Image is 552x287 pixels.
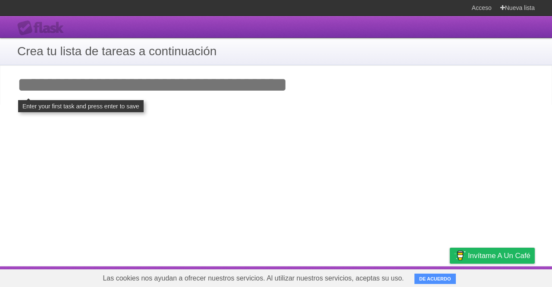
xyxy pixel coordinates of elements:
img: Invítame a un café [454,248,466,263]
a: Privacidad [414,268,446,285]
a: Sugerir una característica [456,268,535,285]
a: Acerca de [273,268,304,285]
font: DE ACUERDO [419,276,451,281]
font: Las cookies nos ayudan a ofrecer nuestros servicios. Al utilizar nuestros servicios, aceptas su uso. [103,274,404,282]
button: DE ACUERDO [414,274,456,284]
font: Acceso [472,4,492,11]
a: Términos [374,268,403,285]
a: Invítame a un café [450,248,535,264]
font: Crea tu lista de tareas a continuación [17,44,216,58]
font: Invítame a un café [468,252,530,260]
font: Nueva lista [505,4,535,11]
a: Desarrolladores [315,268,364,285]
